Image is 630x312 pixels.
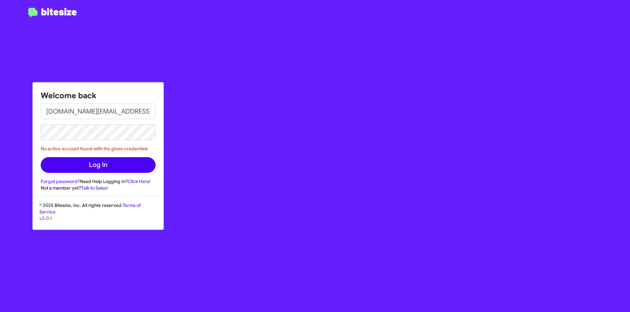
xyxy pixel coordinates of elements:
h1: Welcome back [41,90,156,101]
div: Need Help Logging In? [41,178,156,185]
input: Email address [41,103,156,119]
div: Not a member yet? [41,185,156,191]
div: No active account found with the given credentials [41,145,156,152]
a: Click Here! [128,178,151,184]
p: v3.0.1 [39,215,157,222]
a: Talk to Sales! [81,185,108,191]
div: © 2025 Bitesize, Inc. All rights reserved. [33,202,163,229]
a: Forgot password? [41,178,80,184]
button: Log In [41,157,156,173]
